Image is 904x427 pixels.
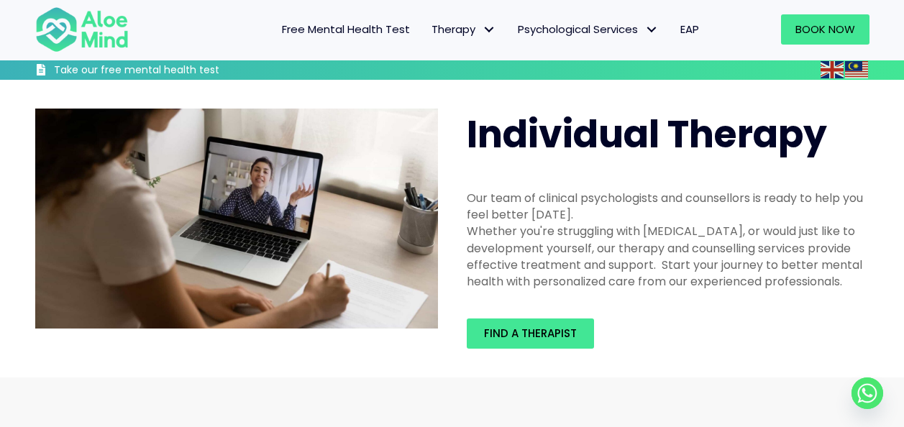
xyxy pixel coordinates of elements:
span: Book Now [795,22,855,37]
img: en [821,61,844,78]
nav: Menu [147,14,710,45]
a: TherapyTherapy: submenu [421,14,507,45]
a: Free Mental Health Test [271,14,421,45]
span: Free Mental Health Test [282,22,410,37]
span: Therapy [432,22,496,37]
span: Individual Therapy [467,108,827,160]
span: Psychological Services: submenu [642,19,662,40]
a: Psychological ServicesPsychological Services: submenu [507,14,670,45]
span: Therapy: submenu [479,19,500,40]
a: English [821,61,845,78]
img: Aloe mind Logo [35,6,129,53]
div: Whether you're struggling with [MEDICAL_DATA], or would just like to development yourself, our th... [467,223,869,290]
a: Find a therapist [467,318,594,349]
a: Take our free mental health test [35,63,296,80]
a: Book Now [781,14,869,45]
a: Whatsapp [852,377,883,409]
span: EAP [680,22,699,37]
a: EAP [670,14,710,45]
div: Our team of clinical psychologists and counsellors is ready to help you feel better [DATE]. [467,190,869,223]
img: Therapy online individual [35,109,438,329]
h3: Take our free mental health test [54,63,296,78]
span: Psychological Services [518,22,659,37]
span: Find a therapist [484,326,577,341]
img: ms [845,61,868,78]
a: Malay [845,61,869,78]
